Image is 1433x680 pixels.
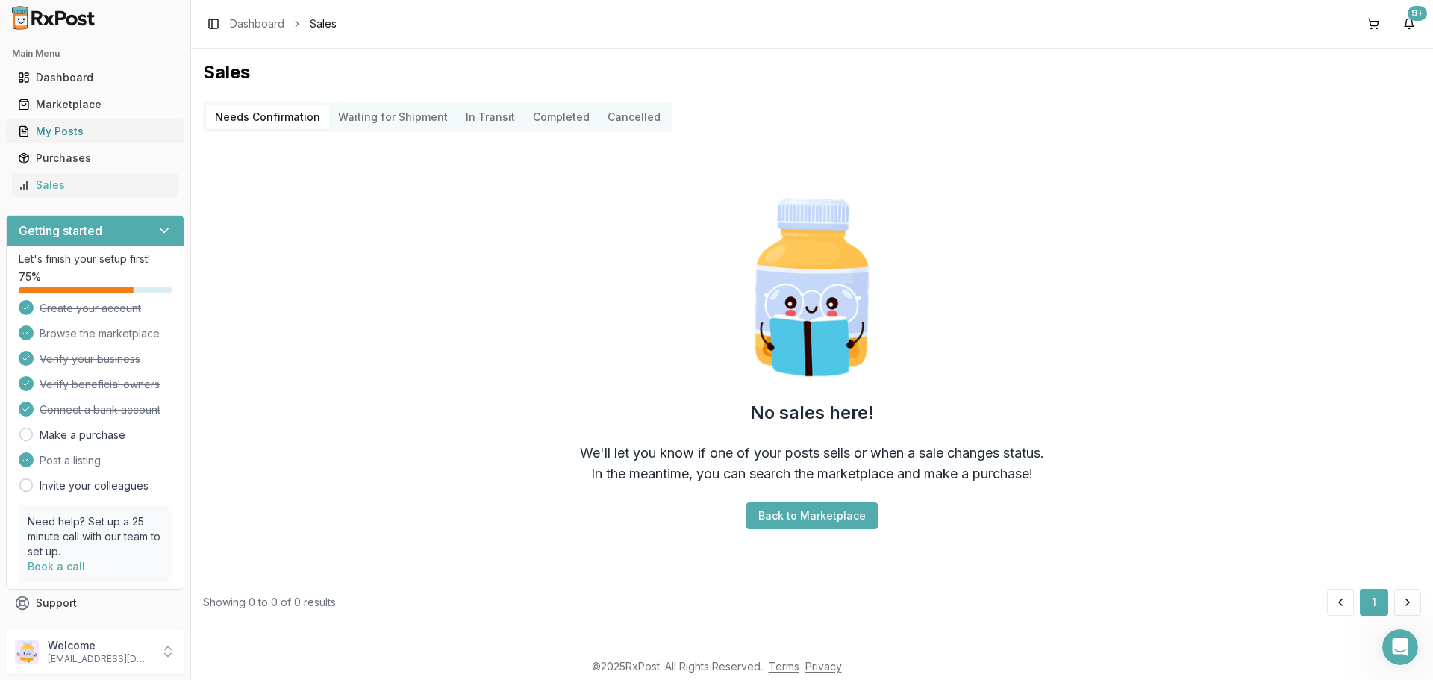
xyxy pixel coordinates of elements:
a: Make a purchase [40,428,125,443]
div: Marketplace [18,97,172,112]
span: 75 % [19,269,41,284]
a: Invite your colleagues [40,478,149,493]
button: Waiting for Shipment [329,105,457,129]
span: Connect a bank account [40,402,160,417]
div: Dashboard [18,70,172,85]
img: RxPost Logo [6,6,102,30]
span: Sales [310,16,337,31]
button: Support [6,590,184,617]
a: Marketplace [12,91,178,118]
button: Completed [524,105,599,129]
a: Sales [12,172,178,199]
img: User avatar [15,640,39,664]
a: Terms [769,660,799,673]
h2: No sales here! [750,401,874,425]
a: Dashboard [230,16,284,31]
span: Create your account [40,301,141,316]
h1: Sales [203,60,1421,84]
button: My Posts [6,119,184,143]
p: Welcome [48,638,152,653]
button: 9+ [1397,12,1421,36]
h3: Getting started [19,222,102,240]
button: Needs Confirmation [206,105,329,129]
button: Back to Marketplace [746,502,878,529]
button: Sales [6,173,184,197]
div: Purchases [18,151,172,166]
a: Book a call [28,560,85,573]
button: 1 [1360,589,1388,616]
h2: Main Menu [12,48,178,60]
a: Purchases [12,145,178,172]
div: My Posts [18,124,172,139]
button: Purchases [6,146,184,170]
img: Smart Pill Bottle [716,192,908,383]
span: Verify beneficial owners [40,377,160,392]
span: Post a listing [40,453,101,468]
div: Sales [18,178,172,193]
button: Marketplace [6,93,184,116]
span: Browse the marketplace [40,326,160,341]
nav: breadcrumb [230,16,337,31]
button: Dashboard [6,66,184,90]
a: Privacy [805,660,842,673]
div: Showing 0 to 0 of 0 results [203,595,336,610]
p: Let's finish your setup first! [19,252,172,266]
button: In Transit [457,105,524,129]
a: Dashboard [12,64,178,91]
div: 9+ [1408,6,1427,21]
span: Verify your business [40,352,140,366]
p: Need help? Set up a 25 minute call with our team to set up. [28,514,163,559]
div: We'll let you know if one of your posts sells or when a sale changes status. [580,443,1044,464]
div: In the meantime, you can search the marketplace and make a purchase! [591,464,1033,484]
p: [EMAIL_ADDRESS][DOMAIN_NAME] [48,653,152,665]
button: Cancelled [599,105,669,129]
iframe: Intercom live chat [1382,629,1418,665]
a: My Posts [12,118,178,145]
button: Feedback [6,617,184,643]
span: Feedback [36,623,87,637]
